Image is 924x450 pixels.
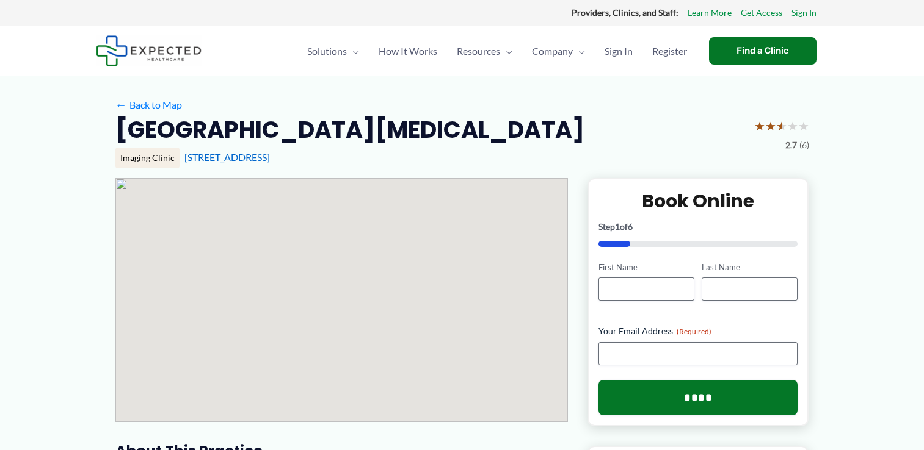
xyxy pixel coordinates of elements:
[598,325,798,337] label: Your Email Address
[598,262,694,273] label: First Name
[791,5,817,21] a: Sign In
[598,189,798,213] h2: Book Online
[379,30,437,73] span: How It Works
[798,115,809,137] span: ★
[532,30,573,73] span: Company
[595,30,642,73] a: Sign In
[115,115,584,145] h2: [GEOGRAPHIC_DATA][MEDICAL_DATA]
[688,5,732,21] a: Learn More
[347,30,359,73] span: Menu Toggle
[307,30,347,73] span: Solutions
[754,115,765,137] span: ★
[369,30,447,73] a: How It Works
[573,30,585,73] span: Menu Toggle
[297,30,697,73] nav: Primary Site Navigation
[785,137,797,153] span: 2.7
[522,30,595,73] a: CompanyMenu Toggle
[799,137,809,153] span: (6)
[457,30,500,73] span: Resources
[642,30,697,73] a: Register
[628,221,633,232] span: 6
[598,223,798,231] p: Step of
[572,7,678,18] strong: Providers, Clinics, and Staff:
[677,327,711,336] span: (Required)
[709,37,817,65] a: Find a Clinic
[500,30,512,73] span: Menu Toggle
[115,96,182,114] a: ←Back to Map
[741,5,782,21] a: Get Access
[615,221,620,232] span: 1
[776,115,787,137] span: ★
[605,30,633,73] span: Sign In
[765,115,776,137] span: ★
[115,148,180,168] div: Imaging Clinic
[96,35,202,66] img: Expected Healthcare Logo - side, dark font, small
[702,262,798,273] label: Last Name
[297,30,369,73] a: SolutionsMenu Toggle
[787,115,798,137] span: ★
[184,151,270,163] a: [STREET_ADDRESS]
[652,30,687,73] span: Register
[115,99,127,110] span: ←
[447,30,522,73] a: ResourcesMenu Toggle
